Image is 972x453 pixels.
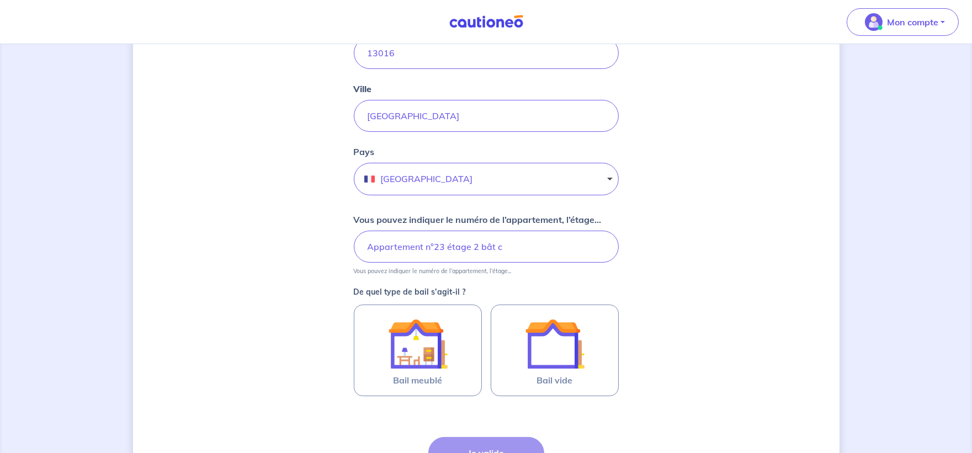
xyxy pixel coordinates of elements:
[354,145,375,158] label: Pays
[847,8,959,36] button: illu_account_valid_menu.svgMon compte
[887,15,938,29] p: Mon compte
[393,374,442,387] span: Bail meublé
[354,231,619,263] input: Appartement 2
[354,213,602,226] p: Vous pouvez indiquer le numéro de l’appartement, l’étage...
[354,83,372,94] strong: Ville
[354,288,619,296] p: De quel type de bail s’agit-il ?
[354,100,619,132] input: Lille
[354,163,619,195] button: [GEOGRAPHIC_DATA]
[388,314,448,374] img: illu_furnished_lease.svg
[525,314,585,374] img: illu_empty_lease.svg
[865,13,883,31] img: illu_account_valid_menu.svg
[354,267,512,275] p: Vous pouvez indiquer le numéro de l’appartement, l’étage...
[537,374,572,387] span: Bail vide
[354,37,619,69] input: 59000
[445,15,528,29] img: Cautioneo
